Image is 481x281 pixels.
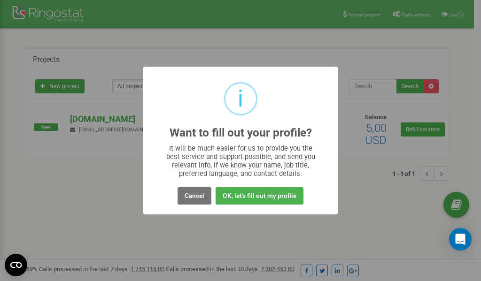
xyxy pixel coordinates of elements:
div: It will be much easier for us to provide you the best service and support possible, and send you ... [162,144,320,178]
button: OK, let's fill out my profile [216,187,303,205]
button: Open CMP widget [5,254,27,276]
div: i [238,84,243,114]
div: Open Intercom Messenger [449,228,472,251]
h2: Want to fill out your profile? [170,127,312,139]
button: Cancel [178,187,211,205]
